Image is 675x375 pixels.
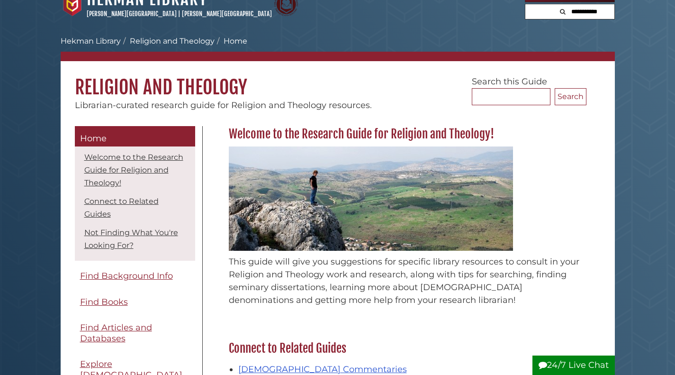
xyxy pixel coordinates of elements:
[80,133,107,144] span: Home
[80,322,152,344] span: Find Articles and Databases
[224,341,586,356] h2: Connect to Related Guides
[84,153,183,187] a: Welcome to the Research Guide for Religion and Theology!
[555,88,586,105] button: Search
[80,297,128,307] span: Find Books
[61,61,615,99] h1: Religion and Theology
[75,265,195,287] a: Find Background Info
[130,37,215,46] a: Religion and Theology
[80,271,173,281] span: Find Background Info
[182,10,272,18] a: [PERSON_NAME][GEOGRAPHIC_DATA]
[238,364,407,375] a: [DEMOGRAPHIC_DATA] Commentaries
[75,100,372,110] span: Librarian-curated research guide for Religion and Theology resources.
[557,4,568,17] button: Search
[84,197,159,219] a: Connect to Related Guides
[224,127,586,142] h2: Welcome to the Research Guide for Religion and Theology!
[87,10,177,18] a: [PERSON_NAME][GEOGRAPHIC_DATA]
[229,256,582,307] p: This guide will give you suggestions for specific library resources to consult in your Religion a...
[215,36,247,47] li: Home
[75,317,195,349] a: Find Articles and Databases
[560,9,566,15] i: Search
[61,36,615,61] nav: breadcrumb
[532,356,615,375] button: 24/7 Live Chat
[75,292,195,313] a: Find Books
[75,126,195,147] a: Home
[84,228,178,250] a: Not Finding What You're Looking For?
[178,10,180,18] span: |
[61,37,121,46] a: Hekman Library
